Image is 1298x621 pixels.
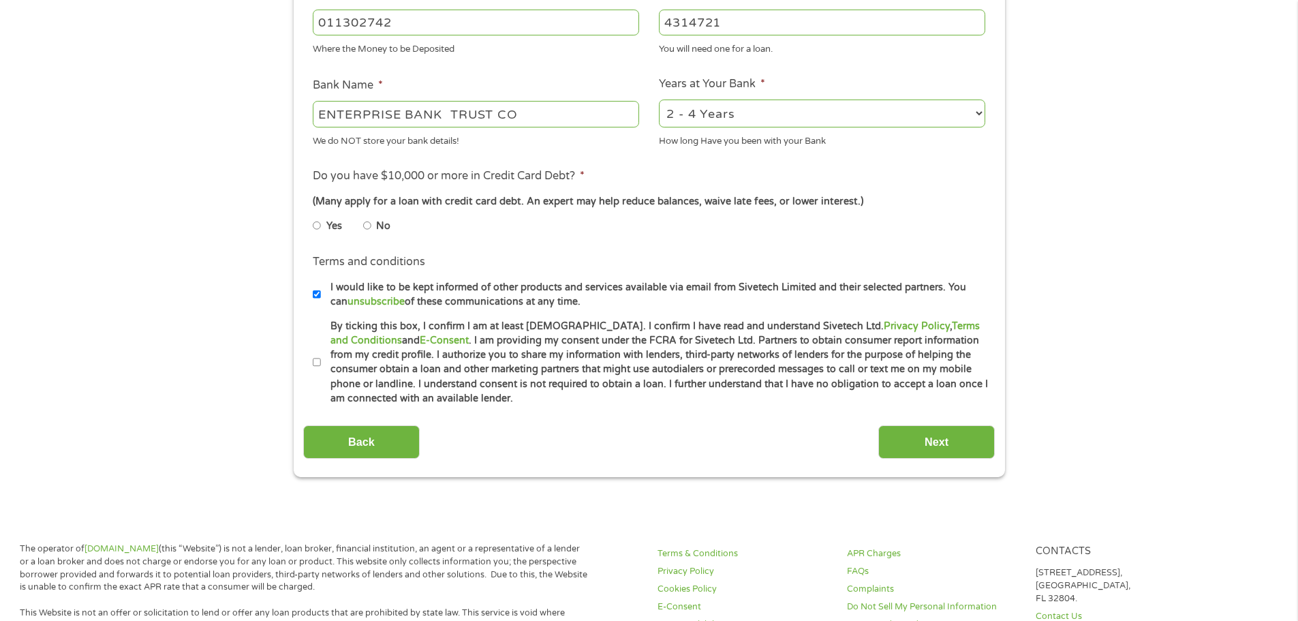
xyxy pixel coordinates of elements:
[847,583,1020,596] a: Complaints
[84,543,159,554] a: [DOMAIN_NAME]
[658,601,831,614] a: E-Consent
[313,10,639,35] input: 263177916
[847,547,1020,560] a: APR Charges
[659,77,765,91] label: Years at Your Bank
[1036,566,1209,605] p: [STREET_ADDRESS], [GEOGRAPHIC_DATA], FL 32804.
[847,565,1020,578] a: FAQs
[659,130,985,148] div: How long Have you been with your Bank
[420,335,469,346] a: E-Consent
[313,194,985,209] div: (Many apply for a loan with credit card debt. An expert may help reduce balances, waive late fees...
[376,219,390,234] label: No
[847,601,1020,614] a: Do Not Sell My Personal Information
[347,296,405,307] a: unsubscribe
[659,10,985,35] input: 345634636
[658,583,831,596] a: Cookies Policy
[878,425,995,459] input: Next
[20,543,588,594] p: The operator of (this “Website”) is not a lender, loan broker, financial institution, an agent or...
[658,547,831,560] a: Terms & Conditions
[659,38,985,57] div: You will need one for a loan.
[326,219,342,234] label: Yes
[330,320,980,346] a: Terms and Conditions
[313,38,639,57] div: Where the Money to be Deposited
[1036,545,1209,558] h4: Contacts
[313,130,639,148] div: We do NOT store your bank details!
[313,255,425,269] label: Terms and conditions
[303,425,420,459] input: Back
[321,280,989,309] label: I would like to be kept informed of other products and services available via email from Sivetech...
[313,169,585,183] label: Do you have $10,000 or more in Credit Card Debt?
[313,78,383,93] label: Bank Name
[321,319,989,406] label: By ticking this box, I confirm I am at least [DEMOGRAPHIC_DATA]. I confirm I have read and unders...
[658,565,831,578] a: Privacy Policy
[884,320,950,332] a: Privacy Policy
